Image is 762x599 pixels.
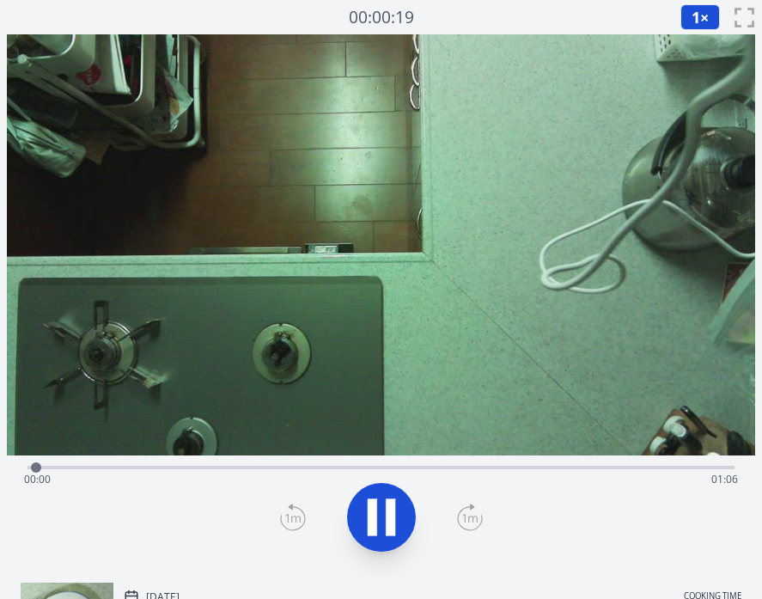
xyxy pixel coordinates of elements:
button: 1× [680,4,720,30]
span: 1 [692,7,700,28]
a: 00:00:19 [349,5,414,30]
span: 01:06 [711,472,738,486]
